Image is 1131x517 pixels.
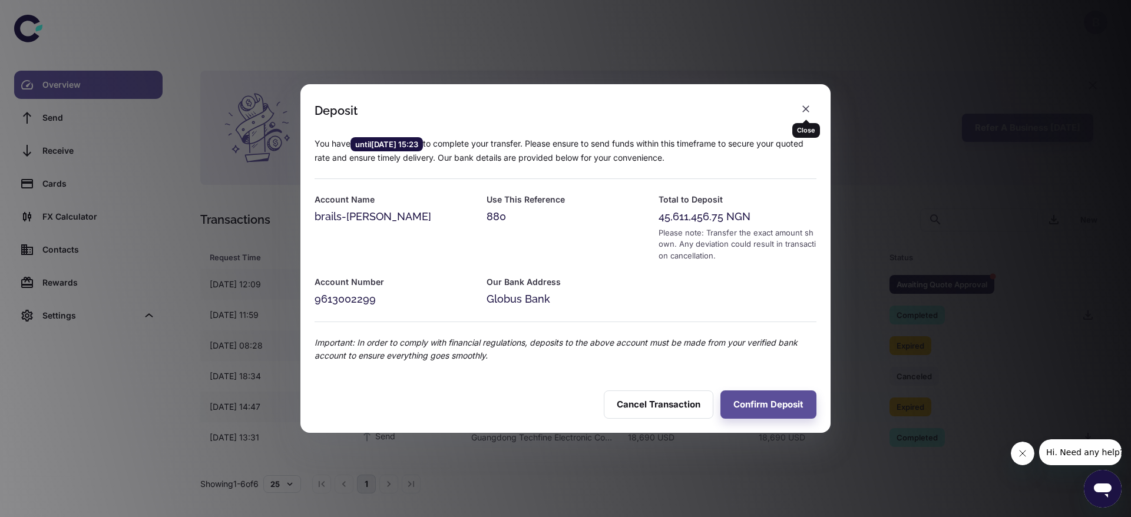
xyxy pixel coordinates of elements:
[792,123,820,138] div: Close
[315,291,472,307] div: 9613002299
[1011,442,1034,465] iframe: Close message
[315,193,472,206] h6: Account Name
[1084,470,1122,508] iframe: Button to launch messaging window
[315,208,472,225] div: brails-[PERSON_NAME]
[487,193,644,206] h6: Use This Reference
[315,104,358,118] div: Deposit
[720,390,816,419] button: Confirm Deposit
[487,208,644,225] div: 880
[659,193,816,206] h6: Total to Deposit
[487,291,644,307] div: Globus Bank
[315,276,472,289] h6: Account Number
[487,276,644,289] h6: Our Bank Address
[315,336,816,362] p: Important: In order to comply with financial regulations, deposits to the above account must be m...
[659,227,816,262] div: Please note: Transfer the exact amount shown. Any deviation could result in transaction cancellat...
[350,138,423,150] span: until [DATE] 15:23
[7,8,85,18] span: Hi. Need any help?
[604,390,713,419] button: Cancel Transaction
[659,208,816,225] div: 45,611,456.75 NGN
[315,137,816,164] p: You have to complete your transfer. Please ensure to send funds within this timeframe to secure y...
[1039,439,1122,465] iframe: Message from company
